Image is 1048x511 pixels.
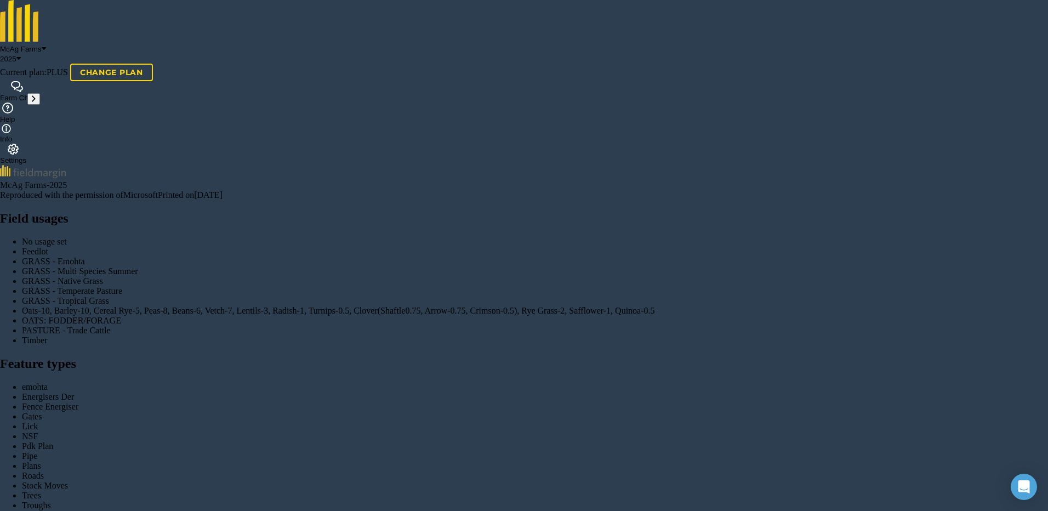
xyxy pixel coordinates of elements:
[70,64,153,81] a: Change plan
[22,247,1048,257] div: Feedlot
[22,501,1048,510] div: Troughs
[22,257,1048,266] div: GRASS - Emohta
[22,286,1048,296] div: GRASS - Temperate Pasture
[1,103,14,113] img: A question mark icon
[22,431,1048,441] div: NSF
[22,481,1048,491] div: Stock Moves
[22,471,1048,481] div: Roads
[22,491,1048,501] div: Trees
[22,451,1048,461] div: Pipe
[22,276,1048,286] div: GRASS - Native Grass
[22,306,1048,316] div: Oats-10, Barley-10, Cereal Rye-5, Peas-8, Beans-6, Vetch-7, Lentils-3, Radish-1, Turnips-0.5, Clo...
[22,382,1048,392] div: emohta
[22,392,1048,402] div: Energisers Der
[2,124,11,133] img: svg+xml;base64,PHN2ZyB4bWxucz0iaHR0cDovL3d3dy53My5vcmcvMjAwMC9zdmciIHdpZHRoPSIxNyIgaGVpZ2h0PSIxNy...
[22,266,1048,276] div: GRASS - Multi Species Summer
[22,422,1048,431] div: Lick
[22,336,1048,345] div: Timber
[22,316,1048,326] div: OATS: FODDER/FORAGE
[22,441,1048,451] div: Pdk Plan
[22,461,1048,471] div: Plans
[22,326,1048,336] div: PASTURE - Trade Cattle
[22,402,1048,412] div: Fence Energiser
[22,412,1048,422] div: Gates
[22,296,1048,306] div: GRASS - Tropical Grass
[7,144,20,155] img: A cog icon
[158,190,223,200] span: Printed on [DATE]
[1011,474,1037,500] div: Open Intercom Messenger
[22,237,1048,247] div: No usage set
[10,81,24,92] img: Two speech bubbles overlapping with the left bubble in the forefront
